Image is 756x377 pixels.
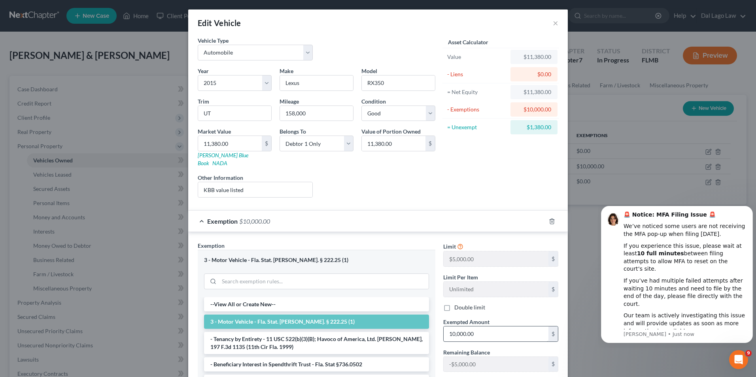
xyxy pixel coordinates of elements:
[280,106,353,121] input: --
[204,315,429,329] li: 3 - Motor Vehicle - Fla. Stat. [PERSON_NAME]. § 222.25 (1)
[517,88,551,96] div: $11,380.00
[198,106,271,121] input: ex. LS, LT, etc
[198,242,225,249] span: Exemption
[517,123,551,131] div: $1,380.00
[745,350,752,356] span: 9
[444,251,548,266] input: --
[444,326,548,341] input: 0.00
[447,106,507,113] div: - Exemptions
[198,17,241,28] div: Edit Vehicle
[204,357,429,371] li: - Beneficiary Interest in Spendthrift Trust - Fla. Stat §736.0502
[443,273,478,281] label: Limit Per Item
[198,173,243,182] label: Other Information
[553,18,558,28] button: ×
[447,88,507,96] div: = Net Equity
[517,106,551,113] div: $10,000.00
[198,152,248,166] a: [PERSON_NAME] Blue Book
[443,348,490,356] label: Remaining Balance
[444,357,548,372] input: --
[362,75,435,90] input: ex. Altima
[198,97,209,106] label: Trim
[443,243,456,250] span: Limit
[548,251,558,266] div: $
[517,70,551,78] div: $0.00
[280,97,299,106] label: Mileage
[448,38,488,46] label: Asset Calculator
[198,67,209,75] label: Year
[207,217,238,225] span: Exemption
[362,136,425,151] input: 0.00
[198,36,229,45] label: Vehicle Type
[444,282,548,297] input: --
[204,256,429,264] div: 3 - Motor Vehicle - Fla. Stat. [PERSON_NAME]. § 222.25 (1)
[443,319,490,325] span: Exempted Amount
[447,70,507,78] div: - Liens
[548,326,558,341] div: $
[548,282,558,297] div: $
[454,303,485,311] label: Double limit
[548,357,558,372] div: $
[280,68,293,74] span: Make
[361,67,377,75] label: Model
[219,274,429,289] input: Search exemption rules...
[729,350,748,369] iframe: Intercom live chat
[239,217,270,225] span: $10,000.00
[204,297,429,311] li: --View All or Create New--
[447,53,507,61] div: Value
[198,182,312,197] input: (optional)
[598,205,756,348] iframe: Intercom notifications message
[280,128,306,135] span: Belongs To
[447,123,507,131] div: = Unexempt
[262,136,271,151] div: $
[198,127,231,136] label: Market Value
[204,332,429,354] li: - Tenancy by Entirety - 11 USC 522(b)(3)(B); Havoco of America, Ltd. [PERSON_NAME], 197 F.3d 1135...
[280,75,353,90] input: ex. Nissan
[198,136,262,151] input: 0.00
[425,136,435,151] div: $
[361,127,421,136] label: Value of Portion Owned
[212,160,227,166] a: NADA
[517,53,551,61] div: $11,380.00
[361,97,386,106] label: Condition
